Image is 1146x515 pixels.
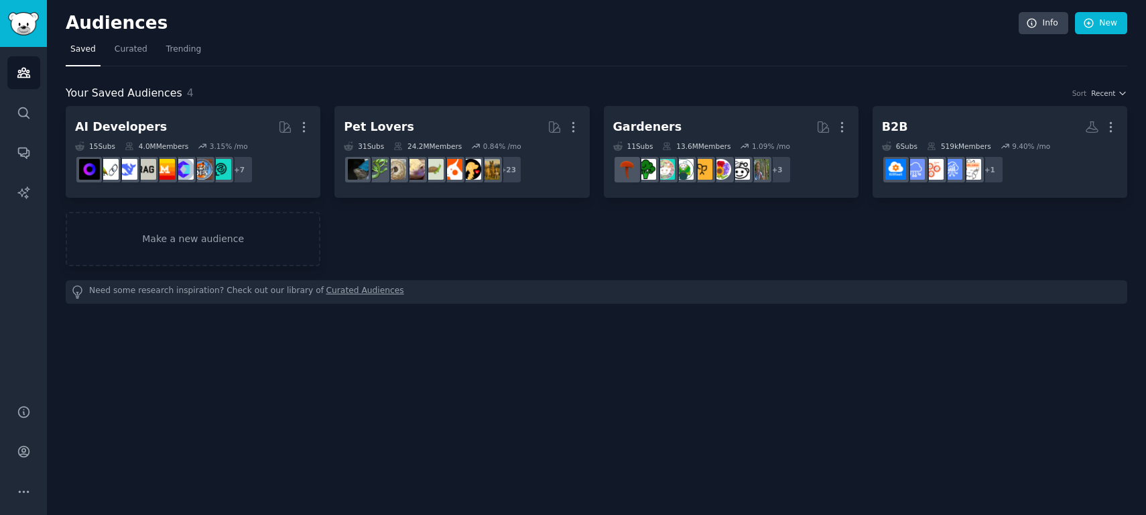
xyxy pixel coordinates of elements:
img: B2BSaaS [885,159,906,180]
div: + 1 [976,156,1004,184]
a: Gardeners11Subs13.6MMembers1.09% /mo+3GardenersWorldUrbanGardeningflowersGardeningUKSavageGardens... [604,106,858,198]
img: AIDevelopersSociety [210,159,231,180]
img: Rag [135,159,156,180]
div: 9.40 % /mo [1012,141,1050,151]
img: flowers [710,159,731,180]
img: llmops [192,159,212,180]
img: mycology [617,159,637,180]
div: 15 Sub s [75,141,115,151]
a: Saved [66,39,101,66]
div: + 3 [763,156,791,184]
img: PetAdvice [460,159,481,180]
div: 4.0M Members [125,141,188,151]
a: Info [1019,12,1068,35]
img: LangChain [98,159,119,180]
a: Pet Lovers31Subs24.2MMembers0.84% /mo+23dogbreedPetAdvicecockatielturtleleopardgeckosballpythonhe... [334,106,589,198]
div: + 7 [225,156,253,184]
div: Sort [1072,89,1087,98]
div: B2B [882,119,908,135]
a: New [1075,12,1127,35]
span: Your Saved Audiences [66,85,182,102]
img: SaaS [904,159,925,180]
a: Curated Audiences [326,285,404,299]
div: 11 Sub s [613,141,653,151]
img: GummySearch logo [8,12,39,36]
h2: Audiences [66,13,1019,34]
a: Trending [162,39,206,66]
span: Trending [166,44,201,56]
img: leopardgeckos [404,159,425,180]
div: Gardeners [613,119,682,135]
a: AI Developers15Subs4.0MMembers3.15% /mo+7AIDevelopersSocietyllmopsOpenSourceAIMistralAIRagDeepSee... [66,106,320,198]
a: Curated [110,39,152,66]
div: AI Developers [75,119,167,135]
div: 6 Sub s [882,141,917,151]
img: herpetology [367,159,387,180]
img: GardeningUK [692,159,712,180]
div: Pet Lovers [344,119,414,135]
span: Recent [1091,89,1115,98]
img: GrowthHacking [923,159,944,180]
a: Make a new audience [66,212,320,266]
span: 4 [187,87,194,99]
div: 13.6M Members [662,141,730,151]
img: cockatiel [442,159,462,180]
img: succulents [654,159,675,180]
div: 1.09 % /mo [752,141,790,151]
img: MistralAI [154,159,175,180]
img: ballpython [385,159,406,180]
div: 0.84 % /mo [483,141,521,151]
img: OpenSourceAI [173,159,194,180]
div: 519k Members [927,141,991,151]
div: 3.15 % /mo [210,141,248,151]
img: b2b_sales [960,159,981,180]
img: SaaSSales [942,159,962,180]
img: LocalLLM [79,159,100,180]
div: 31 Sub s [344,141,384,151]
img: SavageGarden [673,159,694,180]
img: reptiles [348,159,369,180]
div: Need some research inspiration? Check out our library of [66,280,1127,304]
div: 24.2M Members [393,141,462,151]
div: + 23 [494,156,522,184]
img: UrbanGardening [729,159,750,180]
span: Curated [115,44,147,56]
img: DeepSeek [117,159,137,180]
img: vegetablegardening [635,159,656,180]
a: B2B6Subs519kMembers9.40% /mo+1b2b_salesSaaSSalesGrowthHackingSaaSB2BSaaS [873,106,1127,198]
img: dogbreed [479,159,500,180]
img: GardenersWorld [748,159,769,180]
span: Saved [70,44,96,56]
img: turtle [423,159,444,180]
button: Recent [1091,89,1127,98]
